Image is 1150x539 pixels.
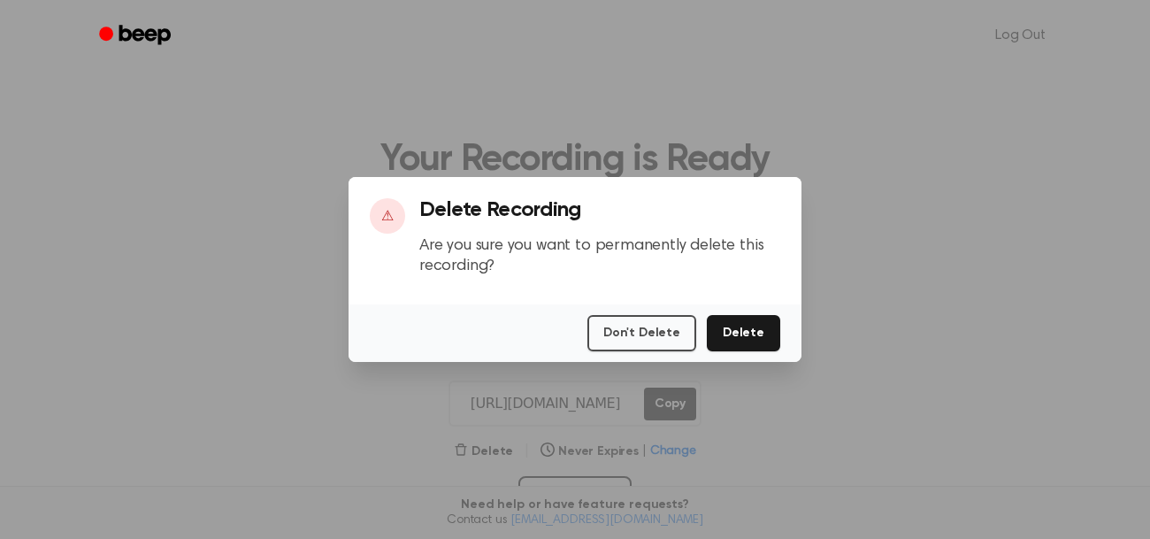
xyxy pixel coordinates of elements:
p: Are you sure you want to permanently delete this recording? [419,236,780,276]
a: Beep [87,19,187,53]
a: Log Out [977,14,1063,57]
button: Don't Delete [587,315,696,351]
button: Delete [707,315,780,351]
h3: Delete Recording [419,198,780,222]
div: ⚠ [370,198,405,234]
